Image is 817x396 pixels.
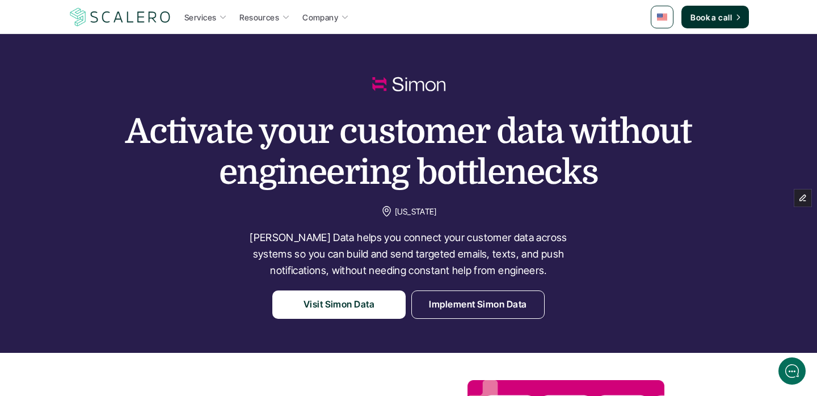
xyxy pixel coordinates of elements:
[681,6,749,28] a: Book a call
[34,7,213,30] div: ScaleroBack [DATE]
[429,297,527,312] p: Implement Simon Data
[43,7,81,20] div: Scalero
[177,313,192,322] g: />
[302,11,338,23] p: Company
[43,22,81,30] div: Back [DATE]
[238,230,579,279] p: [PERSON_NAME] Data helps you connect your customer data across systems so you can build and send ...
[172,302,197,334] button: />GIF
[68,7,172,27] a: Scalero company logotype
[395,204,437,218] p: [US_STATE]
[239,11,279,23] p: Resources
[794,189,811,207] button: Edit Framer Content
[411,290,545,319] a: Implement Simon Data
[272,290,406,319] a: Visit Simon Data
[125,111,692,193] h1: Activate your customer data without engineering bottlenecks
[95,290,144,297] span: We run on Gist
[304,297,375,312] p: Visit Simon Data
[184,11,216,23] p: Services
[68,6,172,28] img: Scalero company logotype
[180,315,189,321] tspan: GIF
[778,357,806,385] iframe: gist-messenger-bubble-iframe
[690,11,732,23] p: Book a call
